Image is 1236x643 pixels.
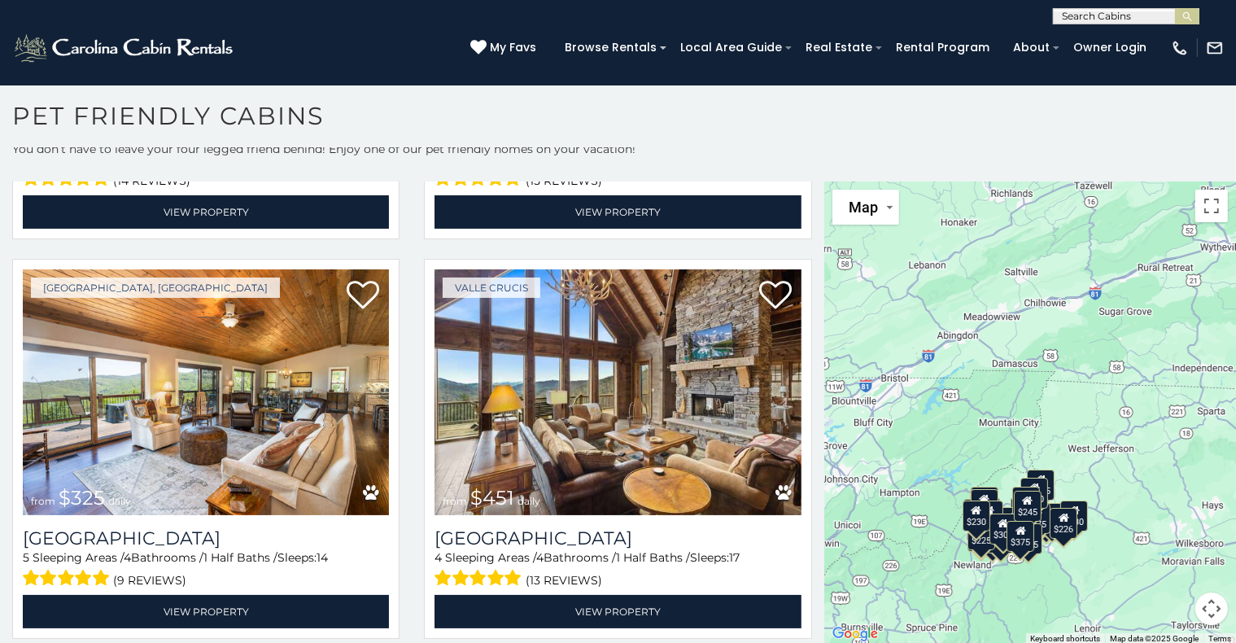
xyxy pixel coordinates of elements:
[518,495,540,507] span: daily
[1195,593,1228,625] button: Map camera controls
[1195,190,1228,222] button: Toggle fullscreen view
[557,35,665,60] a: Browse Rentals
[526,570,602,591] span: (13 reviews)
[1050,508,1077,539] div: $226
[443,278,540,298] a: Valle Crucis
[986,523,1014,553] div: $345
[989,513,1016,544] div: $305
[1038,502,1066,533] div: $380
[1015,523,1042,554] div: $355
[435,550,442,565] span: 4
[971,487,998,518] div: $325
[672,35,790,60] a: Local Area Guide
[967,519,995,550] div: $225
[23,550,29,565] span: 5
[970,489,998,520] div: $325
[31,278,280,298] a: [GEOGRAPHIC_DATA], [GEOGRAPHIC_DATA]
[1007,520,1034,551] div: $375
[124,550,131,565] span: 4
[435,549,801,591] div: Sleeping Areas / Bathrooms / Sleeps:
[59,486,105,510] span: $325
[435,527,801,549] a: [GEOGRAPHIC_DATA]
[490,39,536,56] span: My Favs
[888,35,998,60] a: Rental Program
[1060,501,1088,531] div: $930
[470,39,540,57] a: My Favs
[31,495,55,507] span: from
[616,550,690,565] span: 1 Half Baths /
[1208,634,1231,643] a: Terms (opens in new tab)
[203,550,277,565] span: 1 Half Baths /
[435,269,801,515] img: Cucumber Tree Lodge
[347,279,379,313] a: Add to favorites
[23,527,389,549] h3: Beech Mountain Vista
[23,269,389,515] a: Beech Mountain Vista from $325 daily
[317,550,328,565] span: 14
[1171,39,1189,57] img: phone-regular-white.png
[108,495,131,507] span: daily
[1005,35,1058,60] a: About
[967,521,994,552] div: $355
[1027,469,1055,500] div: $525
[1206,39,1224,57] img: mail-regular-white.png
[435,195,801,229] a: View Property
[849,199,878,216] span: Map
[729,550,740,565] span: 17
[23,527,389,549] a: [GEOGRAPHIC_DATA]
[12,32,238,64] img: White-1-2.png
[435,269,801,515] a: Cucumber Tree Lodge from $451 daily
[797,35,880,60] a: Real Estate
[1065,35,1155,60] a: Owner Login
[970,488,998,519] div: $310
[23,549,389,591] div: Sleeping Areas / Bathrooms / Sleeps:
[1110,634,1199,643] span: Map data ©2025 Google
[114,570,187,591] span: (9 reviews)
[23,269,389,515] img: Beech Mountain Vista
[759,279,792,313] a: Add to favorites
[23,195,389,229] a: View Property
[435,595,801,628] a: View Property
[1014,491,1042,522] div: $245
[536,550,544,565] span: 4
[23,595,389,628] a: View Property
[1020,477,1048,508] div: $320
[435,527,801,549] h3: Cucumber Tree Lodge
[470,486,514,510] span: $451
[962,501,989,531] div: $230
[443,495,467,507] span: from
[832,190,899,225] button: Change map style
[1012,486,1040,517] div: $360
